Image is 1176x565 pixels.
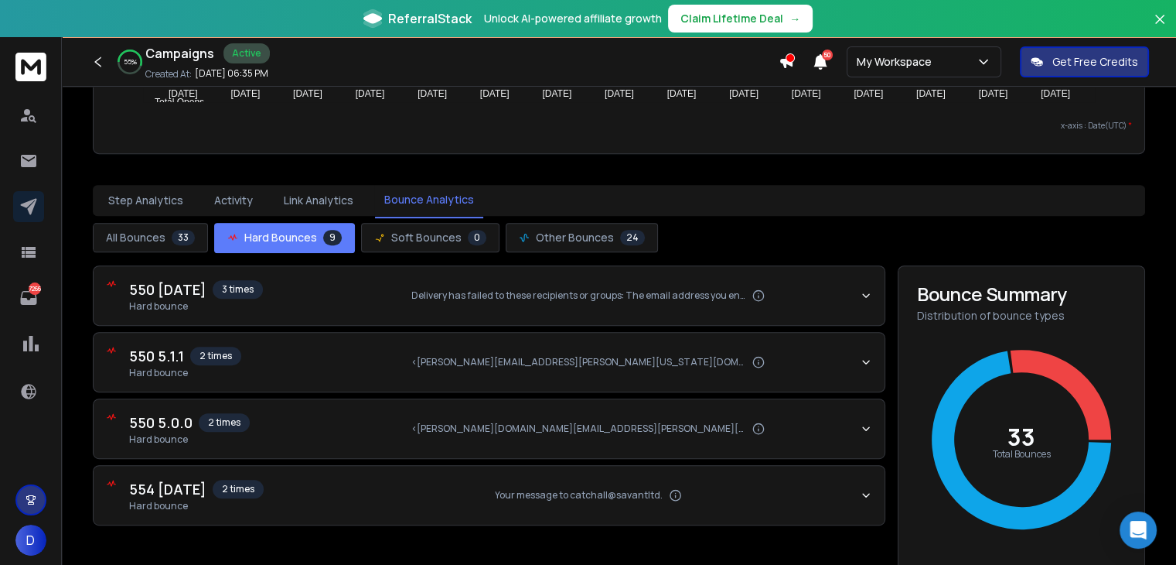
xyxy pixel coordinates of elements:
div: Active [223,43,270,63]
span: <[PERSON_NAME][DOMAIN_NAME][EMAIL_ADDRESS][PERSON_NAME][DOMAIN_NAME]>... User unknown <<< 503 5.0... [411,423,745,435]
span: 554 [DATE] [129,478,206,500]
p: Get Free Credits [1052,54,1138,70]
p: [DATE] 06:35 PM [195,67,268,80]
p: Unlock AI-powered affiliate growth [484,11,662,26]
tspan: [DATE] [916,88,946,99]
span: All Bounces [106,230,165,245]
tspan: [DATE] [605,88,634,99]
tspan: [DATE] [169,88,198,99]
button: D [15,525,46,556]
span: 3 times [213,280,263,299]
button: 550 [DATE]3 timesHard bounceDelivery has failed to these recipients or groups: The email address ... [94,266,885,325]
button: Step Analytics [99,183,193,217]
tspan: [DATE] [979,88,1008,99]
span: Other Bounces [536,230,614,245]
span: 550 5.1.1 [129,345,184,367]
tspan: [DATE] [356,88,385,99]
div: Open Intercom Messenger [1120,512,1157,549]
p: x-axis : Date(UTC) [106,120,1132,132]
tspan: [DATE] [418,88,448,99]
button: Link Analytics [274,183,363,217]
button: Claim Lifetime Deal→ [668,5,813,33]
button: Close banner [1150,9,1170,46]
span: 50 [822,50,833,60]
text: Total Bounces [993,447,1051,461]
span: Hard Bounces [244,230,317,245]
tspan: [DATE] [1041,88,1070,99]
span: 33 [172,230,195,245]
span: 9 [323,230,342,245]
tspan: [DATE] [293,88,322,99]
tspan: [DATE] [231,88,261,99]
span: 0 [468,230,486,245]
span: → [789,11,800,26]
span: Hard bounce [129,433,250,446]
span: Hard bounce [129,500,264,512]
span: Hard bounce [129,367,241,379]
span: 2 times [213,480,264,498]
a: 7266 [13,282,44,313]
p: 7266 [29,282,41,295]
span: 550 [DATE] [129,279,206,300]
tspan: [DATE] [543,88,572,99]
span: Delivery has failed to these recipients or groups: The email address you entered couldn't be foun... [411,289,745,302]
button: Bounce Analytics [375,183,483,218]
button: 554 [DATE]2 timesHard bounceYour message to catchall@savantltd. [94,466,885,525]
text: 33 [1007,421,1035,453]
tspan: [DATE] [792,88,821,99]
span: 2 times [190,347,241,365]
span: 2 times [199,413,250,432]
button: 550 5.1.12 timesHard bounce<[PERSON_NAME][EMAIL_ADDRESS][PERSON_NAME][US_STATE][DOMAIN_NAME]>... ... [94,333,885,392]
span: 24 [620,230,645,245]
p: Created At: [145,68,192,80]
span: Soft Bounces [391,230,462,245]
tspan: [DATE] [854,88,884,99]
span: Your message to catchall@savantltd. [495,489,663,502]
span: Hard bounce [129,300,263,313]
button: 550 5.0.02 timesHard bounce<[PERSON_NAME][DOMAIN_NAME][EMAIL_ADDRESS][PERSON_NAME][DOMAIN_NAME]>.... [94,399,885,458]
span: <[PERSON_NAME][EMAIL_ADDRESS][PERSON_NAME][US_STATE][DOMAIN_NAME]>... User unknown [411,356,745,368]
span: 550 5.0.0 [129,412,193,433]
p: 55 % [124,57,137,67]
span: ReferralStack [388,9,472,28]
h1: Campaigns [145,44,214,63]
button: Get Free Credits [1020,46,1149,77]
p: My Workspace [857,54,938,70]
h3: Bounce Summary [917,285,1126,303]
button: Activity [205,183,262,217]
tspan: [DATE] [480,88,510,99]
span: Total Opens [143,97,204,108]
tspan: [DATE] [730,88,759,99]
tspan: [DATE] [667,88,697,99]
p: Distribution of bounce types [917,308,1126,324]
